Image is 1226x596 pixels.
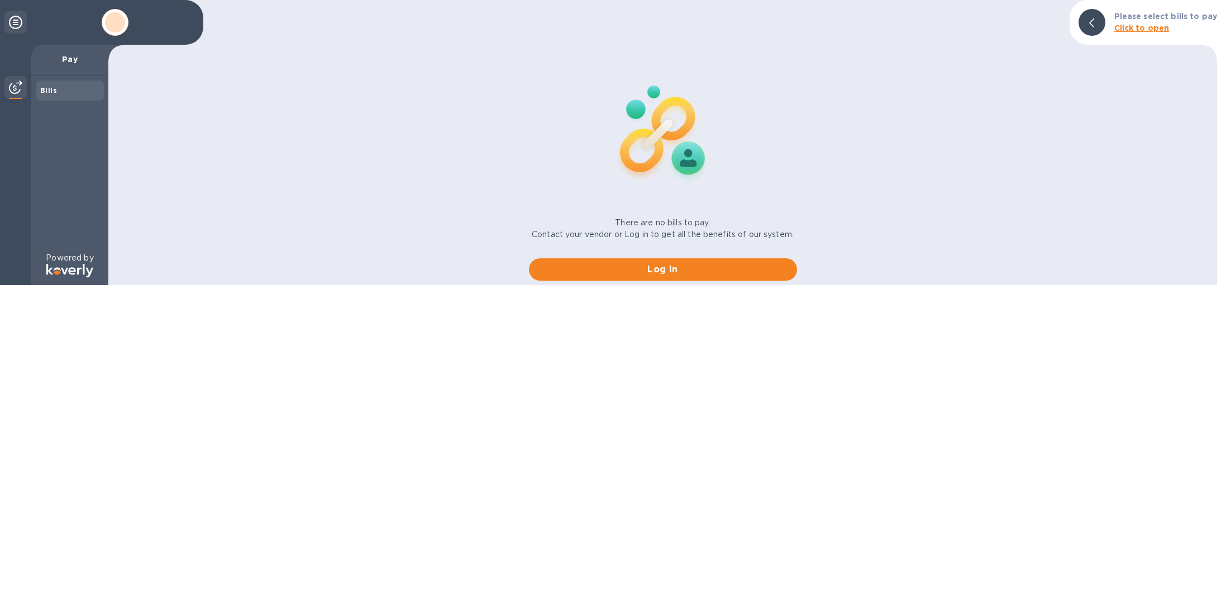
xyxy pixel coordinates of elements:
p: Pay [40,54,99,65]
b: Please select bills to pay [1114,12,1217,21]
button: Log in [529,258,797,281]
b: Bills [40,86,57,94]
p: Powered by [46,252,93,264]
img: Logo [46,264,93,277]
span: Log in [538,263,788,276]
p: There are no bills to pay. Contact your vendor or Log in to get all the benefits of our system. [532,217,794,240]
b: Click to open [1114,23,1170,32]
